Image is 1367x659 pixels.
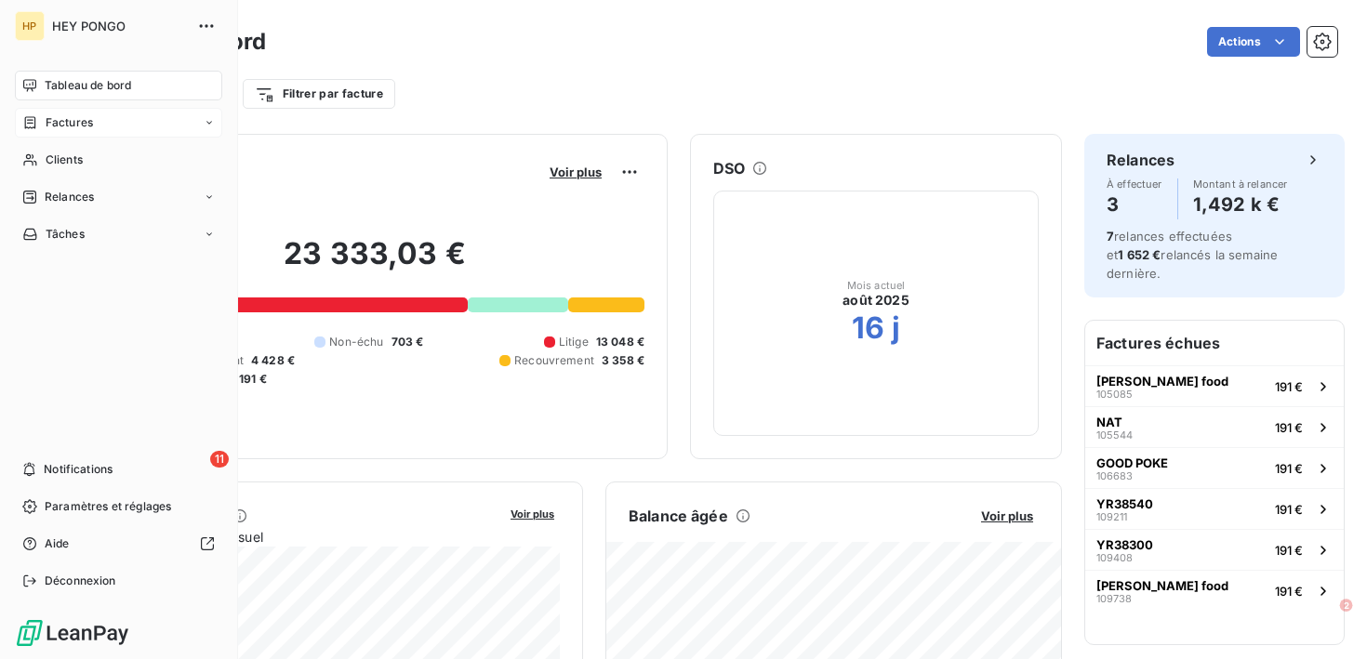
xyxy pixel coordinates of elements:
[15,219,222,249] a: Tâches
[105,527,498,547] span: Chiffre d'affaires mensuel
[1096,470,1133,481] span: 106683
[15,529,222,559] a: Aide
[15,71,222,100] a: Tableau de bord
[1096,389,1133,400] span: 105085
[1107,149,1175,171] h6: Relances
[46,152,83,168] span: Clients
[602,352,644,369] span: 3 358 €
[1096,455,1168,470] span: GOOD POKE
[847,280,906,291] span: Mois actuel
[46,226,85,243] span: Tâches
[1193,178,1288,190] span: Montant à relancer
[45,77,131,94] span: Tableau de bord
[45,535,70,552] span: Aide
[1275,502,1303,517] span: 191 €
[629,505,728,527] h6: Balance âgée
[44,461,113,478] span: Notifications
[392,334,424,350] span: 703 €
[1107,178,1162,190] span: À effectuer
[1275,420,1303,435] span: 191 €
[233,371,267,388] span: -191 €
[251,352,295,369] span: 4 428 €
[15,618,130,648] img: Logo LeanPay
[15,492,222,521] a: Paramètres et réglages
[45,498,171,515] span: Paramètres et réglages
[52,19,186,33] span: HEY PONGO
[1275,584,1303,599] span: 191 €
[713,157,745,179] h6: DSO
[1107,190,1162,219] h4: 3
[505,505,560,521] button: Voir plus
[329,334,383,350] span: Non-échu
[1096,429,1133,441] span: 105544
[559,334,589,350] span: Litige
[15,182,222,212] a: Relances
[1275,379,1303,394] span: 191 €
[1085,321,1344,365] h6: Factures échues
[45,189,94,205] span: Relances
[1107,229,1278,281] span: relances effectuées et relancés la semaine dernière.
[1085,406,1344,447] button: NAT105544191 €
[981,508,1033,523] span: Voir plus
[1085,447,1344,488] button: GOOD POKE106683191 €
[550,165,602,179] span: Voir plus
[1085,365,1344,406] button: [PERSON_NAME] food105085191 €
[15,145,222,175] a: Clients
[596,334,644,350] span: 13 048 €
[544,164,607,180] button: Voir plus
[1275,461,1303,476] span: 191 €
[1085,488,1344,529] button: YR38540109211191 €
[1207,27,1300,57] button: Actions
[1342,596,1357,611] span: 2
[1085,570,1344,611] button: [PERSON_NAME] food109738191 €
[1275,543,1303,558] span: 191 €
[210,451,229,468] span: 11
[1096,537,1153,552] span: YR38300
[1096,552,1133,563] span: 109408
[15,11,45,41] div: HP
[892,310,900,347] h2: j
[1118,247,1161,262] span: 1 652 €
[45,573,116,589] span: Déconnexion
[1107,229,1114,244] span: 7
[1096,496,1153,511] span: YR38540
[1096,511,1127,522] span: 109211
[1096,374,1228,389] span: [PERSON_NAME] food
[1096,415,1122,429] span: NAT
[105,235,644,291] h2: 23 333,03 €
[1304,596,1348,640] iframe: Intercom live chat
[843,291,909,310] span: août 2025
[514,352,594,369] span: Recouvrement
[15,108,222,138] a: Factures
[511,507,554,521] span: Voir plus
[1085,529,1344,570] button: YR38300109408191 €
[852,310,884,347] h2: 16
[1193,190,1288,219] h4: 1,492 k €
[1096,578,1228,593] span: [PERSON_NAME] food
[243,79,395,109] button: Filtrer par facture
[1096,593,1132,604] span: 109738
[46,114,93,131] span: Factures
[975,507,1039,524] button: Voir plus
